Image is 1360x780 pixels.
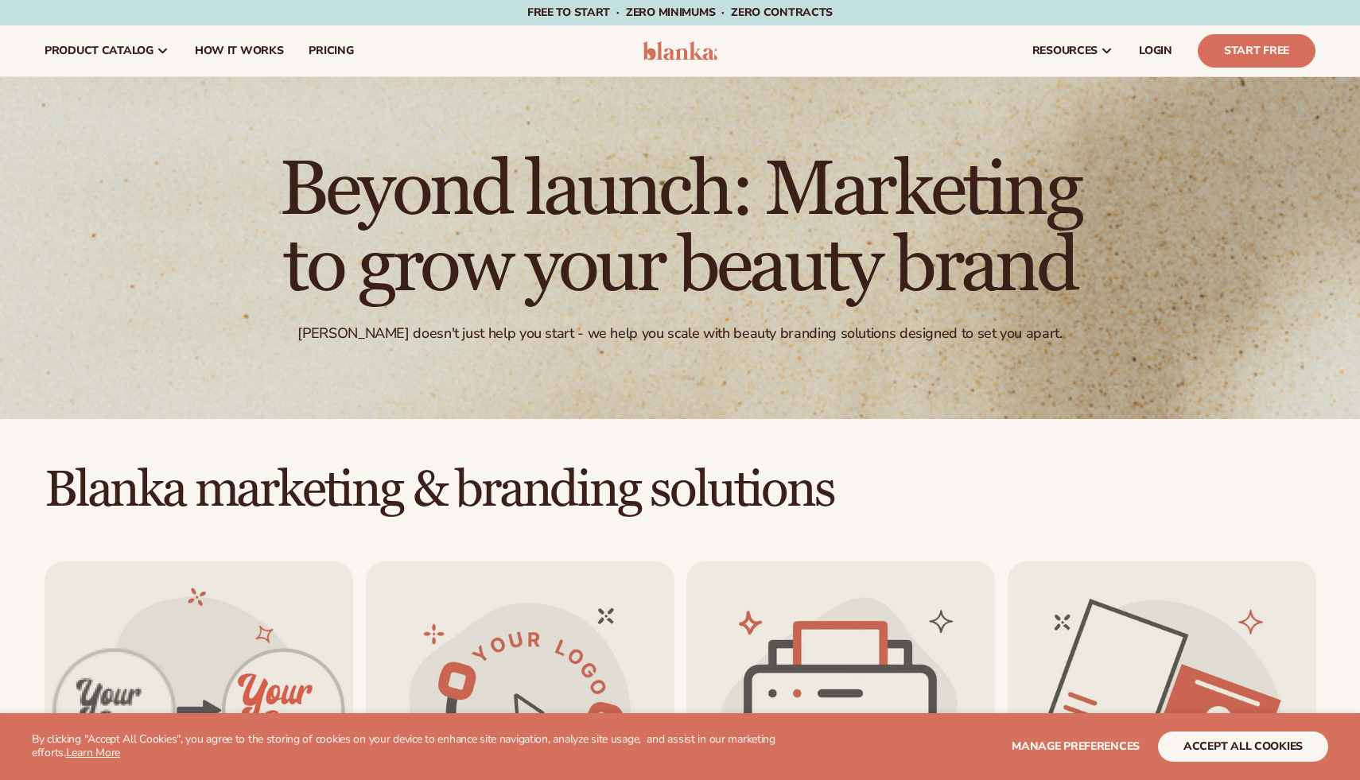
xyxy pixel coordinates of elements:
a: Start Free [1198,34,1315,68]
a: resources [1020,25,1126,76]
a: pricing [296,25,366,76]
span: Manage preferences [1012,739,1140,754]
a: LOGIN [1126,25,1185,76]
span: Free to start · ZERO minimums · ZERO contracts [527,5,833,20]
span: pricing [309,45,353,57]
button: Manage preferences [1012,731,1140,762]
img: logo [643,41,718,60]
p: By clicking "Accept All Cookies", you agree to the storing of cookies on your device to enhance s... [32,733,802,760]
span: product catalog [45,45,153,57]
span: resources [1032,45,1098,57]
span: How It Works [195,45,284,57]
div: [PERSON_NAME] doesn't just help you start - we help you scale with beauty branding solutions desi... [297,324,1062,343]
a: Learn More [66,745,120,760]
h1: Beyond launch: Marketing to grow your beauty brand [243,153,1117,305]
a: product catalog [32,25,182,76]
a: How It Works [182,25,297,76]
span: LOGIN [1139,45,1172,57]
button: accept all cookies [1158,731,1328,762]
